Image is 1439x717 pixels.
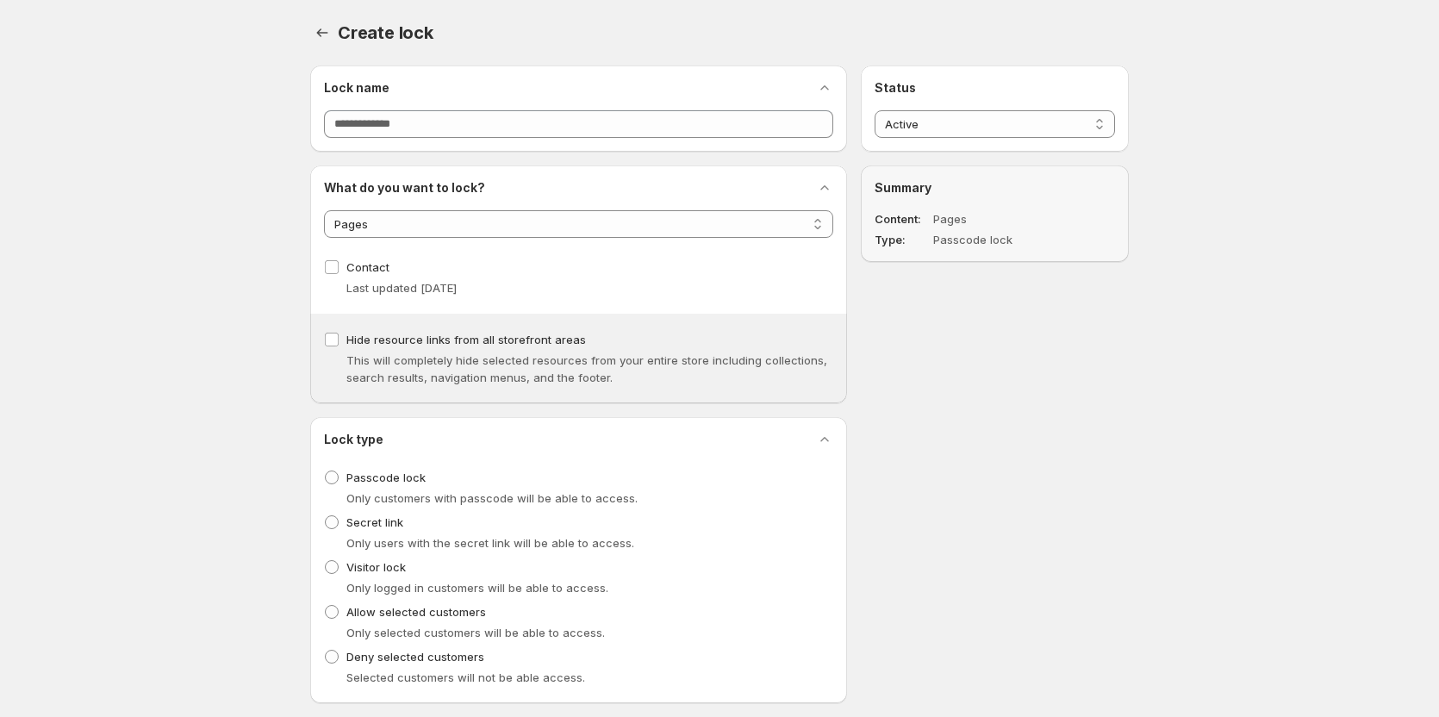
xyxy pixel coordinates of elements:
span: This will completely hide selected resources from your entire store including collections, search... [346,353,827,384]
span: Contact [346,260,389,274]
h2: What do you want to lock? [324,179,485,196]
span: Last updated [DATE] [346,281,457,295]
dt: Type: [875,231,930,248]
span: Only users with the secret link will be able to access. [346,536,634,550]
dd: Pages [933,210,1066,228]
h2: Lock type [324,431,383,448]
h2: Lock name [324,79,389,97]
h2: Summary [875,179,1115,196]
dd: Passcode lock [933,231,1066,248]
span: Hide resource links from all storefront areas [346,333,586,346]
span: Selected customers will not be able access. [346,670,585,684]
span: Allow selected customers [346,605,486,619]
span: Only logged in customers will be able to access. [346,581,608,595]
dt: Content: [875,210,930,228]
span: Passcode lock [346,471,426,484]
span: Only customers with passcode will be able to access. [346,491,638,505]
span: Create lock [338,22,433,43]
span: Deny selected customers [346,650,484,664]
span: Visitor lock [346,560,406,574]
h2: Status [875,79,1115,97]
span: Only selected customers will be able to access. [346,626,605,639]
span: Secret link [346,515,403,529]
